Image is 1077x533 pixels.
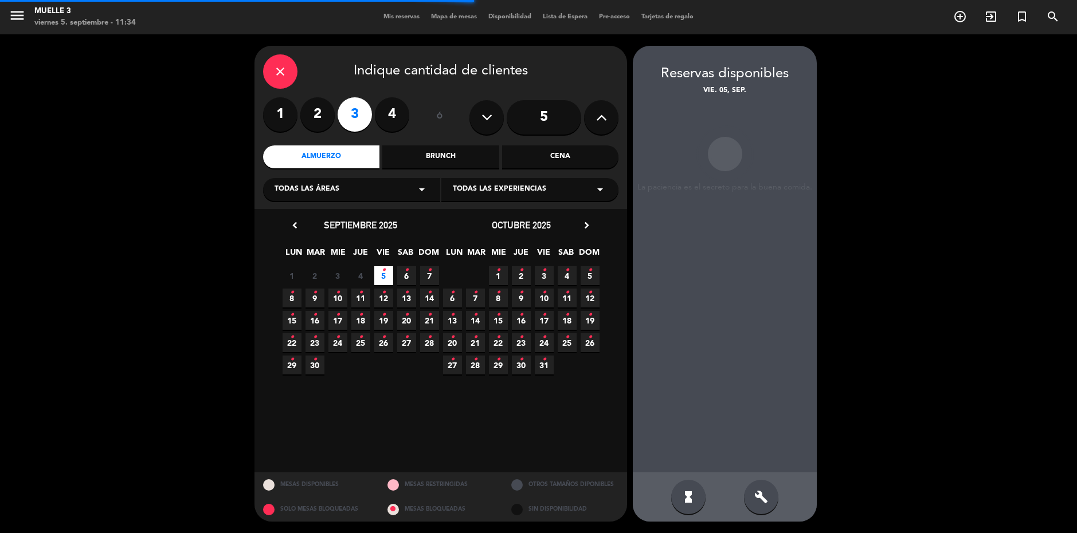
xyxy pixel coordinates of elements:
[283,311,301,330] span: 15
[1046,10,1060,23] i: search
[443,356,462,374] span: 27
[581,311,600,330] span: 19
[378,14,425,20] span: Mis reservas
[306,333,324,352] span: 23
[636,14,699,20] span: Tarjetas de regalo
[519,306,523,324] i: •
[503,472,627,497] div: OTROS TAMAÑOS DIPONIBLES
[537,14,593,20] span: Lista de Espera
[542,328,546,346] i: •
[420,266,439,285] span: 7
[263,54,618,89] div: Indique cantidad de clientes
[289,219,301,231] i: chevron_left
[519,328,523,346] i: •
[382,145,499,168] div: Brunch
[34,17,136,29] div: viernes 5. septiembre - 11:34
[489,333,508,352] span: 22
[581,266,600,285] span: 5
[405,283,409,302] i: •
[428,306,432,324] i: •
[953,10,967,23] i: add_circle_outline
[306,356,324,374] span: 30
[565,283,569,302] i: •
[492,219,551,231] span: octubre 2025
[336,328,340,346] i: •
[588,328,592,346] i: •
[496,306,500,324] i: •
[313,306,317,324] i: •
[633,63,817,85] div: Reservas disponibles
[473,328,477,346] i: •
[512,333,531,352] span: 23
[466,333,485,352] span: 21
[405,328,409,346] i: •
[290,306,294,324] i: •
[374,266,393,285] span: 5
[558,289,577,307] span: 11
[633,85,817,97] div: vie. 05, sep.
[542,350,546,369] i: •
[588,306,592,324] i: •
[283,289,301,307] span: 8
[512,289,531,307] span: 9
[359,306,363,324] i: •
[542,261,546,279] i: •
[9,7,26,28] button: menu
[374,246,393,264] span: VIE
[397,266,416,285] span: 6
[535,289,554,307] span: 10
[379,472,503,497] div: MESAS RESTRINGIDAS
[306,311,324,330] span: 16
[565,306,569,324] i: •
[263,145,379,168] div: Almuerzo
[290,350,294,369] i: •
[313,350,317,369] i: •
[307,246,326,264] span: MAR
[328,311,347,330] span: 17
[397,311,416,330] span: 20
[425,14,483,20] span: Mapa de mesas
[359,328,363,346] i: •
[489,266,508,285] span: 1
[420,289,439,307] span: 14
[374,333,393,352] span: 26
[489,246,508,264] span: MIE
[453,184,546,195] span: Todas las experiencias
[379,497,503,522] div: MESAS BLOQUEADAS
[359,283,363,302] i: •
[397,289,416,307] span: 13
[382,306,386,324] i: •
[496,328,500,346] i: •
[565,328,569,346] i: •
[451,328,455,346] i: •
[489,311,508,330] span: 15
[397,333,416,352] span: 27
[633,183,817,192] div: La paciencia es el secreto para la buena comida.
[466,311,485,330] span: 14
[283,333,301,352] span: 22
[382,328,386,346] i: •
[542,283,546,302] i: •
[329,246,348,264] span: MIE
[336,283,340,302] i: •
[351,311,370,330] span: 18
[290,283,294,302] i: •
[519,350,523,369] i: •
[324,219,397,231] span: septiembre 2025
[519,283,523,302] i: •
[351,246,370,264] span: JUE
[535,266,554,285] span: 3
[418,246,437,264] span: DOM
[300,97,335,132] label: 2
[420,311,439,330] span: 21
[496,283,500,302] i: •
[443,333,462,352] span: 20
[483,14,537,20] span: Disponibilidad
[375,97,409,132] label: 4
[415,183,429,196] i: arrow_drop_down
[351,266,370,285] span: 4
[405,306,409,324] i: •
[542,306,546,324] i: •
[503,497,627,522] div: SIN DISPONIBILIDAD
[519,261,523,279] i: •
